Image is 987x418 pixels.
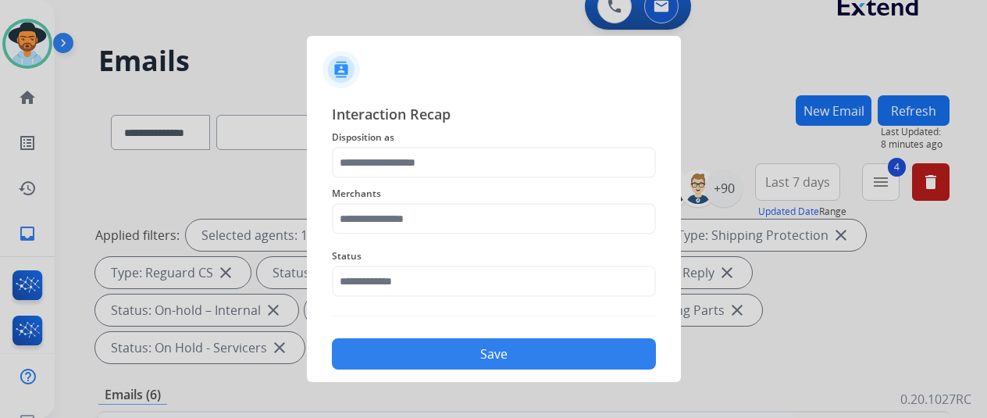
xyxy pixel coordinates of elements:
[332,128,656,147] span: Disposition as
[332,184,656,203] span: Merchants
[322,51,360,88] img: contactIcon
[900,390,971,409] p: 0.20.1027RC
[332,316,656,316] img: contact-recap-line.svg
[332,338,656,370] button: Save
[332,103,656,128] span: Interaction Recap
[332,247,656,266] span: Status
